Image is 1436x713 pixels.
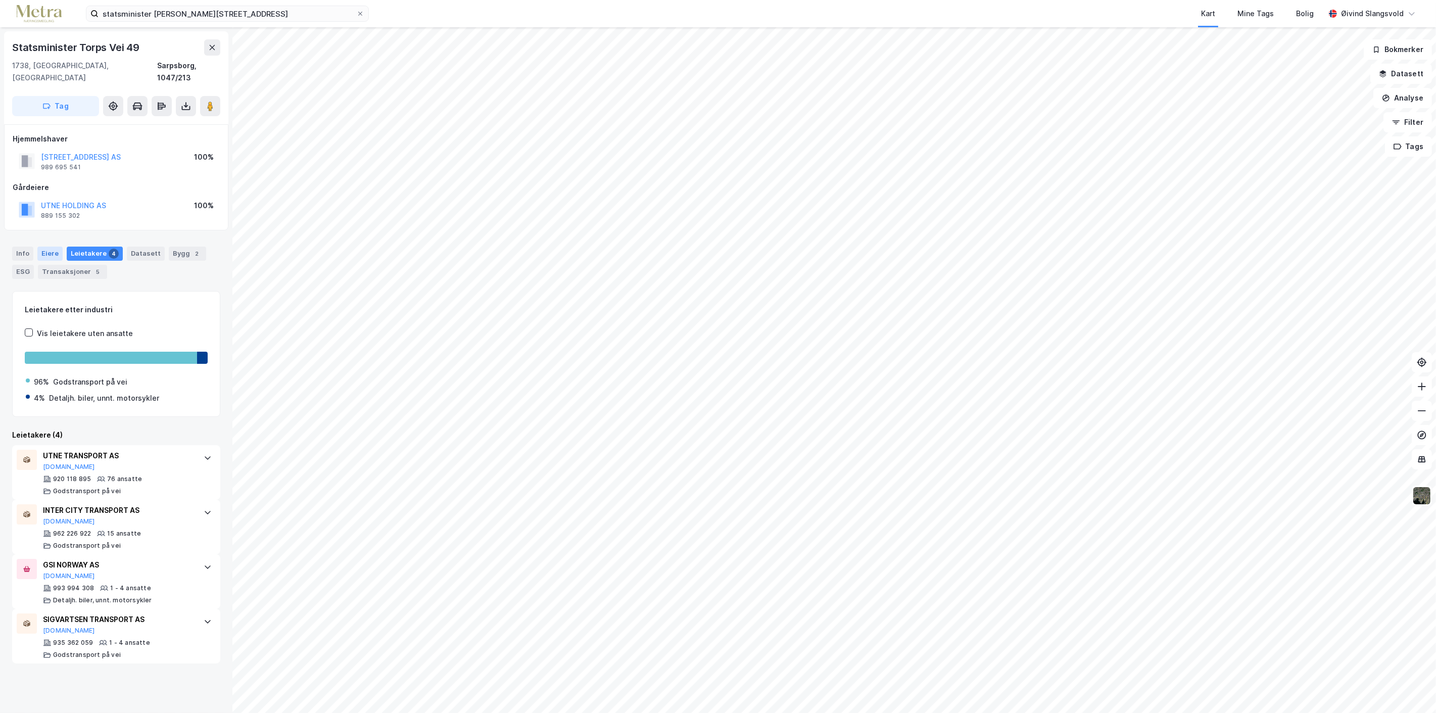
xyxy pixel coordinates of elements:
[192,249,202,259] div: 2
[43,463,95,471] button: [DOMAIN_NAME]
[12,39,141,56] div: Statsminister Torps Vei 49
[1237,8,1274,20] div: Mine Tags
[67,247,123,261] div: Leietakere
[53,651,121,659] div: Godstransport på vei
[53,542,121,550] div: Godstransport på vei
[194,200,214,212] div: 100%
[41,212,80,220] div: 889 155 302
[53,596,152,604] div: Detaljh. biler, unnt. motorsykler
[38,265,107,279] div: Transaksjoner
[1385,136,1432,157] button: Tags
[1341,8,1404,20] div: Øivind Slangsvold
[43,559,194,571] div: GSI NORWAY AS
[1373,88,1432,108] button: Analyse
[12,60,157,84] div: 1738, [GEOGRAPHIC_DATA], [GEOGRAPHIC_DATA]
[1385,664,1436,713] div: Kontrollprogram for chat
[43,517,95,526] button: [DOMAIN_NAME]
[53,487,121,495] div: Godstransport på vei
[53,530,91,538] div: 962 226 922
[37,247,63,261] div: Eiere
[13,181,220,194] div: Gårdeiere
[1296,8,1314,20] div: Bolig
[1385,664,1436,713] iframe: Chat Widget
[16,5,62,23] img: metra-logo.256734c3b2bbffee19d4.png
[43,504,194,516] div: INTER CITY TRANSPORT AS
[127,247,165,261] div: Datasett
[107,530,141,538] div: 15 ansatte
[43,613,194,626] div: SIGVARTSEN TRANSPORT AS
[1370,64,1432,84] button: Datasett
[37,327,133,340] div: Vis leietakere uten ansatte
[43,450,194,462] div: UTNE TRANSPORT AS
[12,265,34,279] div: ESG
[49,392,159,404] div: Detaljh. biler, unnt. motorsykler
[34,392,45,404] div: 4%
[157,60,220,84] div: Sarpsborg, 1047/213
[169,247,206,261] div: Bygg
[12,247,33,261] div: Info
[109,249,119,259] div: 4
[1364,39,1432,60] button: Bokmerker
[41,163,81,171] div: 989 695 541
[93,267,103,277] div: 5
[53,584,94,592] div: 993 994 308
[1201,8,1215,20] div: Kart
[1412,486,1431,505] img: 9k=
[13,133,220,145] div: Hjemmelshaver
[99,6,356,21] input: Søk på adresse, matrikkel, gårdeiere, leietakere eller personer
[43,572,95,580] button: [DOMAIN_NAME]
[34,376,49,388] div: 96%
[53,475,91,483] div: 920 118 895
[53,376,127,388] div: Godstransport på vei
[25,304,208,316] div: Leietakere etter industri
[109,639,150,647] div: 1 - 4 ansatte
[1383,112,1432,132] button: Filter
[110,584,151,592] div: 1 - 4 ansatte
[12,96,99,116] button: Tag
[53,639,93,647] div: 935 362 059
[12,429,220,441] div: Leietakere (4)
[43,627,95,635] button: [DOMAIN_NAME]
[107,475,142,483] div: 76 ansatte
[194,151,214,163] div: 100%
